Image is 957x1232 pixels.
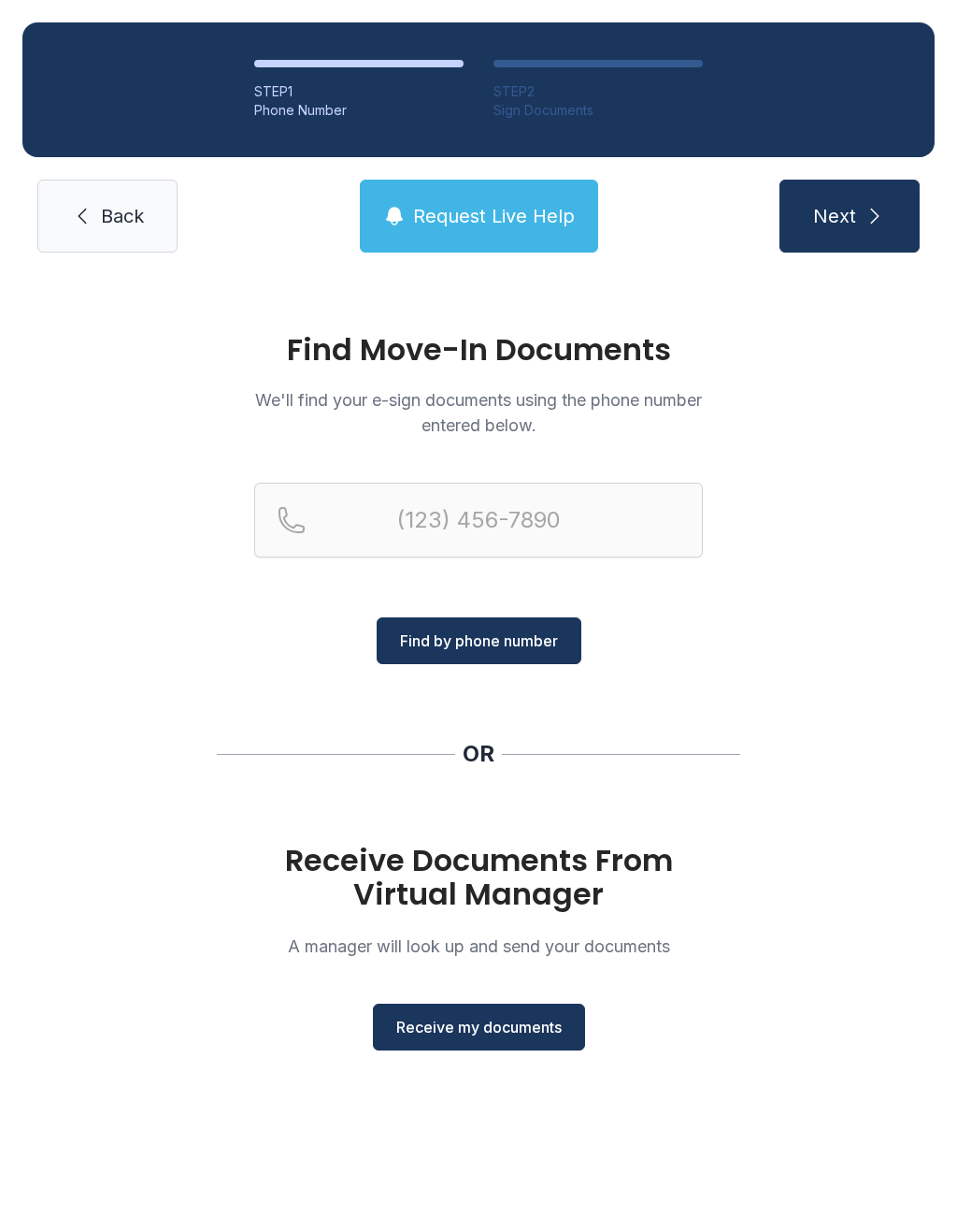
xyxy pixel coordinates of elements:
div: STEP 1 [254,82,464,101]
span: Receive my documents [396,1016,562,1038]
span: Back [101,203,144,229]
h1: Find Move-In Documents [254,335,703,365]
span: Request Live Help [413,203,575,229]
span: Find by phone number [400,630,558,652]
h1: Receive Documents From Virtual Manager [254,844,703,911]
span: Next [813,203,856,229]
p: A manager will look up and send your documents [254,934,703,959]
div: Phone Number [254,101,464,120]
div: Sign Documents [493,101,703,120]
input: Reservation phone number [254,483,703,558]
div: STEP 2 [493,82,703,101]
p: We'll find your e-sign documents using the phone number entered below. [254,387,703,438]
div: OR [463,739,494,769]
